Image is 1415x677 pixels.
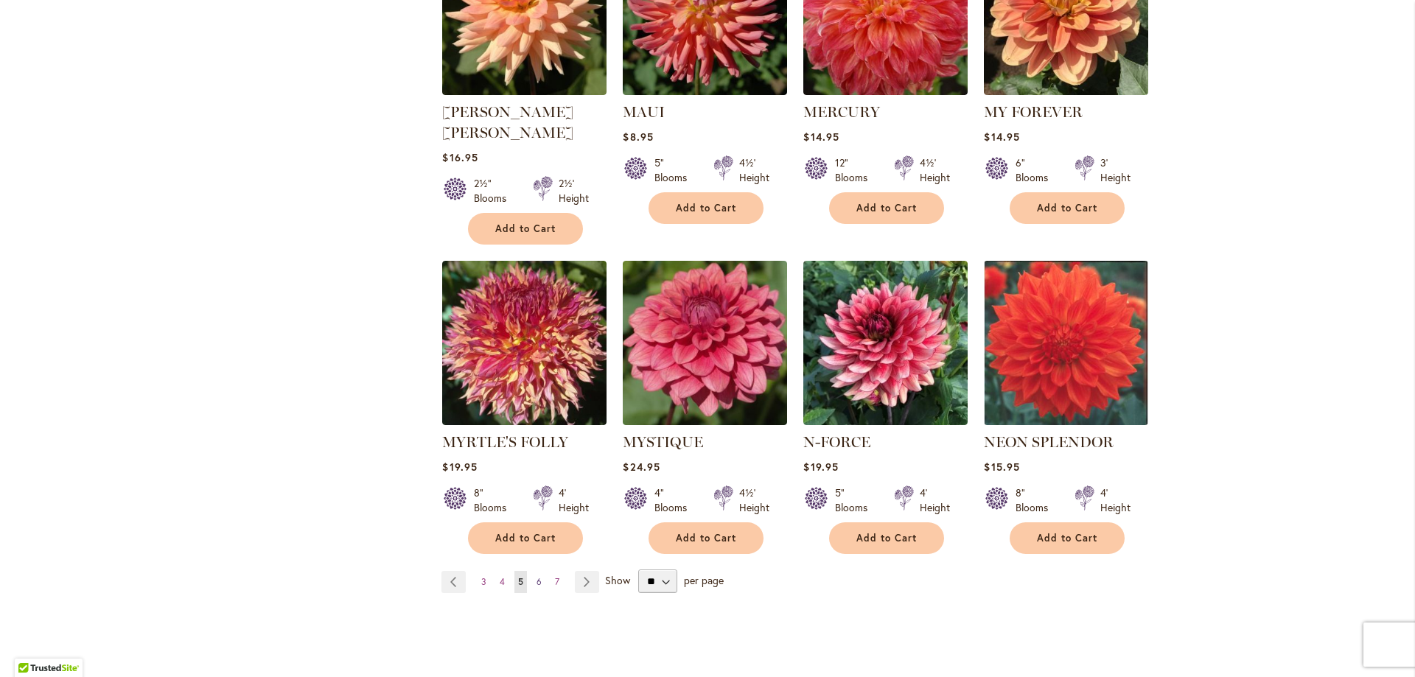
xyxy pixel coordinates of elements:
[829,522,944,554] button: Add to Cart
[739,485,769,515] div: 4½' Height
[495,532,556,544] span: Add to Cart
[1010,522,1125,554] button: Add to Cart
[1100,485,1131,515] div: 4' Height
[984,460,1019,474] span: $15.95
[500,576,505,587] span: 4
[856,532,917,544] span: Add to Cart
[533,571,545,593] a: 6
[1016,485,1057,515] div: 8" Blooms
[442,261,607,425] img: MYRTLE'S FOLLY
[984,84,1148,98] a: MY FOREVER
[468,213,583,245] button: Add to Cart
[984,103,1083,121] a: MY FOREVER
[920,485,950,515] div: 4' Height
[676,532,736,544] span: Add to Cart
[803,414,968,428] a: N-FORCE
[518,576,523,587] span: 5
[684,573,724,587] span: per page
[649,522,764,554] button: Add to Cart
[496,571,509,593] a: 4
[623,103,665,121] a: MAUI
[605,573,630,587] span: Show
[676,202,736,214] span: Add to Cart
[481,576,486,587] span: 3
[551,571,563,593] a: 7
[623,433,703,451] a: MYSTIQUE
[1037,202,1097,214] span: Add to Cart
[984,261,1148,425] img: Neon Splendor
[803,103,880,121] a: MERCURY
[984,130,1019,144] span: $14.95
[623,84,787,98] a: MAUI
[474,485,515,515] div: 8" Blooms
[649,192,764,224] button: Add to Cart
[559,176,589,206] div: 2½' Height
[1100,155,1131,185] div: 3' Height
[537,576,542,587] span: 6
[478,571,490,593] a: 3
[803,261,968,425] img: N-FORCE
[474,176,515,206] div: 2½" Blooms
[803,460,838,474] span: $19.95
[623,261,787,425] img: MYSTIQUE
[1037,532,1097,544] span: Add to Cart
[829,192,944,224] button: Add to Cart
[1010,192,1125,224] button: Add to Cart
[1016,155,1057,185] div: 6" Blooms
[803,130,839,144] span: $14.95
[835,155,876,185] div: 12" Blooms
[803,84,968,98] a: Mercury
[623,460,660,474] span: $24.95
[442,84,607,98] a: MARY JO
[623,130,653,144] span: $8.95
[442,103,573,141] a: [PERSON_NAME] [PERSON_NAME]
[559,485,589,515] div: 4' Height
[468,522,583,554] button: Add to Cart
[442,414,607,428] a: MYRTLE'S FOLLY
[623,414,787,428] a: MYSTIQUE
[984,414,1148,428] a: Neon Splendor
[555,576,559,587] span: 7
[495,222,556,235] span: Add to Cart
[442,460,477,474] span: $19.95
[442,150,478,164] span: $16.95
[920,155,950,185] div: 4½' Height
[11,625,52,666] iframe: Launch Accessibility Center
[835,485,876,515] div: 5" Blooms
[654,155,696,185] div: 5" Blooms
[803,433,870,451] a: N-FORCE
[739,155,769,185] div: 4½' Height
[654,485,696,515] div: 4" Blooms
[442,433,568,451] a: MYRTLE'S FOLLY
[856,202,917,214] span: Add to Cart
[984,433,1114,451] a: NEON SPLENDOR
